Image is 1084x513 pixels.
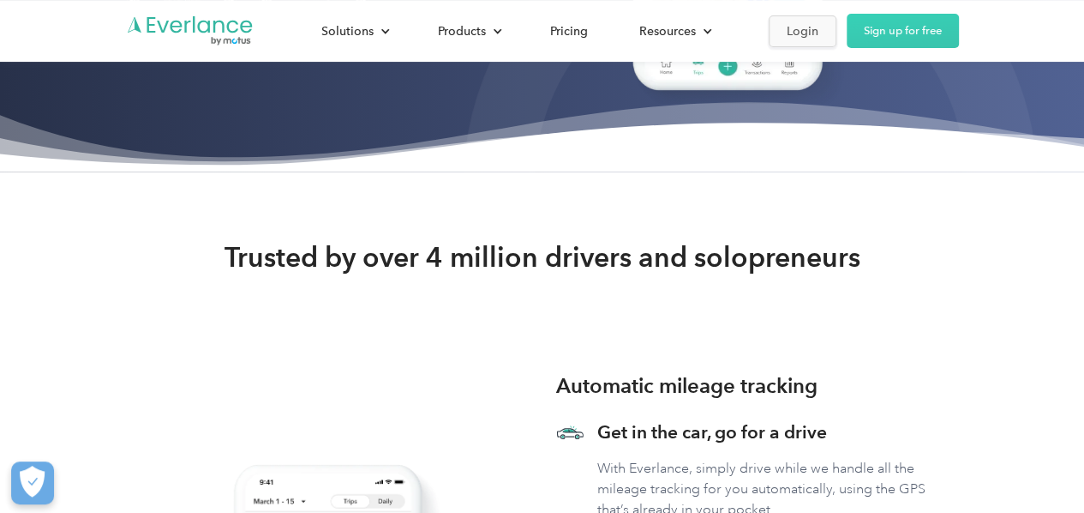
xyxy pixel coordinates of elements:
[304,16,404,46] div: Solutions
[622,16,726,46] div: Resources
[639,21,696,42] div: Resources
[550,21,588,42] div: Pricing
[769,15,836,47] a: Login
[438,21,486,42] div: Products
[321,21,374,42] div: Solutions
[533,16,605,46] a: Pricing
[787,21,818,42] div: Login
[225,240,860,275] strong: Trusted by over 4 million drivers and solopreneurs
[556,371,817,401] h3: Automatic mileage tracking
[126,15,255,47] a: Go to homepage
[597,420,959,444] h3: Get in the car, go for a drive
[11,462,54,504] button: Cookies Settings
[421,16,516,46] div: Products
[847,14,959,48] a: Sign up for free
